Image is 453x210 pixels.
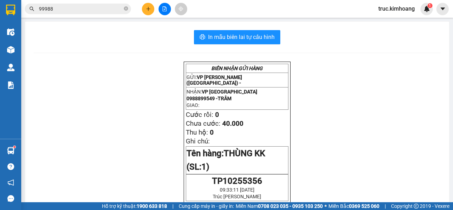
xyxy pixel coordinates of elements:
img: warehouse-icon [7,46,15,53]
p: NHẬN: [187,89,288,95]
span: 09:33:11 [DATE] [220,187,254,193]
span: close-circle [124,6,128,12]
strong: 0708 023 035 - 0935 103 250 [258,203,323,209]
button: printerIn mẫu biên lai tự cấu hình [194,30,280,44]
span: message [7,195,14,202]
sup: 1 [428,3,432,8]
span: VP [GEOGRAPHIC_DATA] [202,89,257,95]
p: GỬI: [187,74,288,86]
span: Tên hàng: [187,148,265,172]
span: | [385,202,386,210]
strong: 1900 633 818 [137,203,167,209]
button: plus [142,3,154,15]
img: icon-new-feature [424,6,430,12]
span: In mẫu biên lai tự cấu hình [208,33,275,41]
span: Miền Bắc [328,202,379,210]
span: ⚪️ [325,205,327,208]
strong: BIÊN NHẬN GỬI HÀNG [211,66,263,71]
span: 1) [201,162,209,172]
button: file-add [159,3,171,15]
span: search [29,6,34,11]
img: warehouse-icon [7,147,15,154]
span: 0988899549 - [187,96,231,101]
span: Miền Nam [236,202,323,210]
span: copyright [414,204,419,209]
img: solution-icon [7,81,15,89]
span: THÙNG KK (SL: [187,148,265,172]
strong: 0369 525 060 [349,203,379,209]
span: printer [200,34,205,41]
img: logo-vxr [6,5,15,15]
span: 1 [429,3,431,8]
span: aim [178,6,183,11]
sup: 1 [13,146,16,148]
span: 0 [210,129,214,136]
span: Thu hộ: [186,129,208,136]
button: aim [175,3,187,15]
button: caret-down [436,3,449,15]
span: close-circle [124,6,128,11]
span: Cung cấp máy in - giấy in: [179,202,234,210]
span: | [172,202,173,210]
span: caret-down [440,6,446,12]
span: Hỗ trợ kỹ thuật: [102,202,167,210]
input: Tìm tên, số ĐT hoặc mã đơn [39,5,122,13]
span: 40.000 [222,120,243,127]
span: Chưa cước: [186,120,220,127]
span: plus [146,6,151,11]
span: VP [PERSON_NAME] ([GEOGRAPHIC_DATA]) - [187,74,242,86]
img: warehouse-icon [7,28,15,36]
span: notification [7,179,14,186]
span: question-circle [7,163,14,170]
span: Ghi chú: [186,137,210,145]
span: GIAO: [187,102,199,108]
span: 0 [215,111,219,119]
span: Cước rồi: [186,111,213,119]
span: truc.kimhoang [373,4,420,13]
img: warehouse-icon [7,64,15,71]
span: Trúc [PERSON_NAME] [213,194,261,199]
span: TRÂM [218,96,231,101]
span: file-add [162,6,167,11]
span: TP10255356 [212,176,262,186]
